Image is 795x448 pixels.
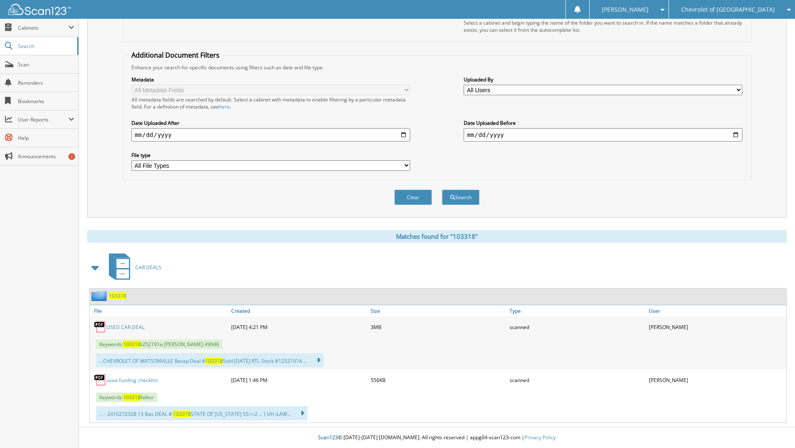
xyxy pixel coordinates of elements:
div: Select a cabinet and begin typing the name of the folder you want to search in. If the name match... [464,19,742,33]
span: Reminders [18,79,74,86]
span: Scan123 [318,434,338,441]
div: © [DATE]-[DATE] [DOMAIN_NAME]. All rights reserved | appg04-scan123-com | [79,428,795,448]
div: ...CHEVROLET OF WATSONVILLE Recap Deal # Sold [DATE] RTL Stock #1252191A ... [96,353,324,367]
div: 3MB [368,319,508,335]
span: 103318 [173,410,191,418]
div: scanned [507,372,647,388]
a: here [219,103,230,110]
span: Bookmarks [18,98,74,105]
div: Matches found for "103318" [87,230,787,243]
div: [DATE] 4:21 PM [229,319,368,335]
img: folder2.png [91,291,109,301]
div: scanned [507,319,647,335]
img: PDF.png [94,374,106,386]
span: Cabinets [18,24,68,31]
span: Search [18,43,73,50]
img: PDF.png [94,321,106,333]
span: 103318 [123,394,141,401]
div: 1 [68,153,75,160]
span: Keywords: t252191a [PERSON_NAME] 49046 [96,339,222,349]
span: 103318 [205,357,223,364]
a: usaa funding checklist [106,377,158,384]
a: File [90,305,229,316]
div: [PERSON_NAME] [647,319,786,335]
span: Help [18,134,74,142]
input: end [464,128,742,142]
input: start [131,128,410,142]
a: CAR DEALS [104,251,162,284]
div: All metadata fields are searched by default. Select a cabinet with metadata to enable filtering b... [131,96,410,110]
span: Announcements [18,153,74,160]
a: USED CAR DEAL [106,324,144,331]
span: Keywords: falkor [96,392,157,402]
div: [PERSON_NAME] [647,372,786,388]
label: Uploaded By [464,76,742,83]
div: Enhance your search for specific documents using filters such as date and file type. [127,64,747,71]
label: File type [131,152,410,159]
a: Privacy Policy [525,434,556,441]
label: Date Uploaded Before [464,119,742,127]
a: User [647,305,786,316]
div: 556KB [368,372,508,388]
button: Clear [394,190,432,205]
div: [DATE] 1:46 PM [229,372,368,388]
span: 103318 [123,341,141,348]
legend: Additional Document Filters [127,51,224,60]
label: Date Uploaded After [131,119,410,127]
iframe: Chat Widget [753,408,795,448]
button: Search [442,190,480,205]
span: Scan [18,61,74,68]
a: 103318 [109,292,126,299]
a: Size [368,305,508,316]
span: Chevrolet of [GEOGRAPHIC_DATA] [681,7,775,12]
a: Created [229,305,368,316]
span: CAR DEALS [135,264,162,271]
span: [PERSON_NAME] [602,7,649,12]
label: Metadata [131,76,410,83]
img: scan123-logo-white.svg [8,4,71,15]
a: Type [507,305,647,316]
div: ... - 2410272328 13 Bas DEAL #: STATE OF [US_STATE] SS==2 ... ) UH iLAW... [96,406,308,420]
span: User Reports [18,116,68,123]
